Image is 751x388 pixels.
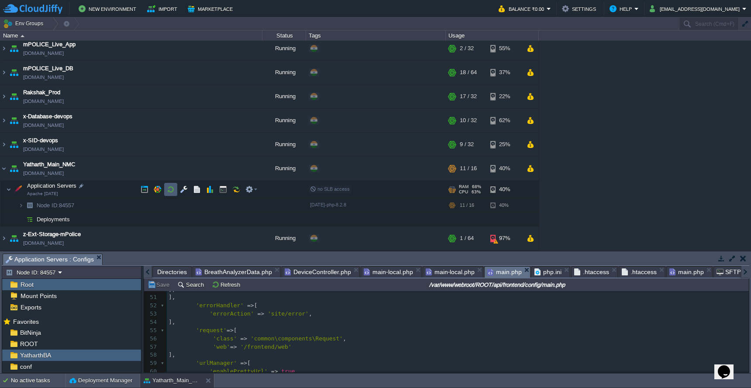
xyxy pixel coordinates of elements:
a: [DOMAIN_NAME] [23,97,64,106]
span: 'errorAction' [210,310,254,317]
button: Yatharth_Main_NMC [144,376,199,385]
span: => [271,368,278,374]
button: Deployment Manager [69,376,132,385]
span: => [258,310,265,317]
div: Usage [446,31,538,41]
button: Refresh [212,281,243,288]
img: AMDAwAAAACH5BAEAAAAALAAAAAABAAEAAAICRAEAOw== [24,213,36,226]
div: 54 [144,318,159,326]
div: Running [262,157,306,180]
li: /var/www/webroot/ROOT/YatharthBA/.htaccess [619,266,665,277]
a: Root [19,281,35,288]
div: 17 / 32 [460,85,477,108]
div: 51 [144,293,159,302]
a: YatharthBA [18,351,52,359]
div: 37% [490,61,519,84]
span: CPU [459,189,468,195]
li: /var/www/webroot/ROOT/api/frontend/controllers/DeviceController.php [282,266,360,277]
img: AMDAwAAAACH5BAEAAAAALAAAAAABAAEAAAICRAEAOw== [0,157,7,180]
div: 97% [490,227,519,250]
a: ROOT [18,340,39,348]
span: main-local.php [426,267,475,277]
a: conf [18,363,33,371]
span: main-local.php [364,267,413,277]
span: Directories [157,267,187,277]
button: Save [148,281,172,288]
div: 59 [144,359,159,367]
span: true [281,368,295,374]
iframe: chat widget [714,353,742,379]
a: mPOLICE_Live_App [23,40,76,49]
img: AMDAwAAAACH5BAEAAAAALAAAAAABAAEAAAICRAEAOw== [18,199,24,212]
a: Deployments [36,216,71,223]
div: 11 / 16 [460,157,477,180]
img: AMDAwAAAACH5BAEAAAAALAAAAAABAAEAAAICRAEAOw== [8,109,20,132]
span: no SLB access [310,186,350,192]
a: Mount Points [19,292,58,300]
img: AMDAwAAAACH5BAEAAAAALAAAAAABAAEAAAICRAEAOw== [0,85,7,108]
a: Exports [19,303,43,311]
span: [DOMAIN_NAME] [23,121,64,130]
button: Help [610,3,634,14]
span: Rakshak_Prod [23,88,60,97]
a: z-Ext-Storage-mPolice [23,230,81,239]
img: AMDAwAAAACH5BAEAAAAALAAAAAABAAEAAAICRAEAOw== [12,181,24,198]
a: mPOLICE_Live_DB [23,64,73,73]
li: /var/www/webroot/ROOT/api/common/config/main-local.php [361,266,422,277]
div: 60 [144,367,159,376]
img: AMDAwAAAACH5BAEAAAAALAAAAAABAAEAAAICRAEAOw== [0,109,7,132]
li: /var/www/webroot/ROOT/api/frontend/models/BreathAnalyzerData.php [193,266,281,277]
span: .htaccess [622,267,657,277]
div: 62% [490,109,519,132]
span: => [227,327,234,333]
span: ], [169,351,176,358]
span: => [240,335,247,342]
span: ], [169,286,176,292]
span: 'enablePrettyUrl' [210,368,268,374]
img: AMDAwAAAACH5BAEAAAAALAAAAAABAAEAAAICRAEAOw== [8,227,20,250]
a: Application ServersApache [DATE] [26,182,78,189]
span: Apache [DATE] [27,191,58,196]
img: AMDAwAAAACH5BAEAAAAALAAAAAABAAEAAAICRAEAOw== [8,157,20,180]
img: AMDAwAAAACH5BAEAAAAALAAAAAABAAEAAAICRAEAOw== [0,61,7,84]
div: Running [262,109,306,132]
div: 18 / 64 [460,61,477,84]
span: ], [169,294,176,300]
div: 22% [490,85,519,108]
img: AMDAwAAAACH5BAEAAAAALAAAAAABAAEAAAICRAEAOw== [0,37,7,60]
div: 57 [144,343,159,351]
span: [DOMAIN_NAME] [23,239,64,247]
div: Status [263,31,306,41]
span: , [309,310,312,317]
span: [ [234,327,237,333]
div: 40% [490,181,519,198]
div: 10 / 32 [460,109,477,132]
button: Marketplace [188,3,235,14]
div: Tags [307,31,445,41]
span: '/frontend/web' [240,343,291,350]
span: 'class' [213,335,237,342]
li: /var/www/webroot/ROOT/api/frontend/config/main.php [484,266,531,277]
button: Search [177,281,207,288]
div: 52 [144,302,159,310]
img: AMDAwAAAACH5BAEAAAAALAAAAAABAAEAAAICRAEAOw== [8,37,20,60]
img: AMDAwAAAACH5BAEAAAAALAAAAAABAAEAAAICRAEAOw== [8,61,20,84]
span: Node ID: [37,202,59,209]
div: 11 / 16 [460,199,474,212]
a: Yatharth_Main_NMC [23,160,75,169]
a: x-Database-devops [23,112,72,121]
div: Running [262,61,306,84]
div: No active tasks [11,374,65,388]
div: 55% [490,37,519,60]
img: AMDAwAAAACH5BAEAAAAALAAAAAABAAEAAAICRAEAOw== [21,35,24,37]
span: => [240,360,247,366]
img: AMDAwAAAACH5BAEAAAAALAAAAAABAAEAAAICRAEAOw== [8,85,20,108]
span: RAM [459,184,469,189]
a: BitNinja [18,329,42,336]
